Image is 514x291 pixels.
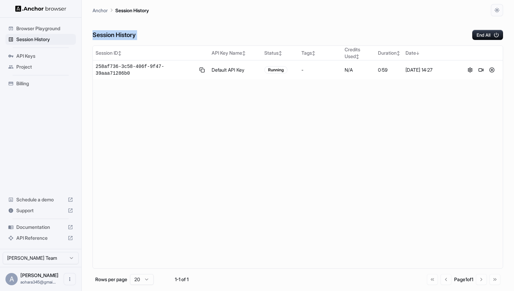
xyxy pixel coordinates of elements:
span: 258af736-3c58-406f-9f47-39aaa71286b0 [96,63,196,77]
div: Project [5,61,76,72]
span: Browser Playground [16,25,73,32]
span: Project [16,63,73,70]
div: - [301,67,339,73]
div: Date [405,50,456,56]
img: Anchor Logo [15,5,66,12]
div: Running [264,66,287,74]
span: Support [16,207,65,214]
div: Schedule a demo [5,194,76,205]
span: Session History [16,36,73,43]
p: Session History [115,7,149,14]
span: API Keys [16,53,73,59]
div: Session History [5,34,76,45]
div: API Keys [5,51,76,61]
p: Anchor [93,7,108,14]
div: Credits Used [345,46,372,60]
span: ↕ [279,51,282,56]
div: Billing [5,78,76,89]
div: API Key Name [212,50,259,56]
div: Duration [378,50,400,56]
div: Session ID [96,50,206,56]
span: API Reference [16,235,65,241]
p: Rows per page [95,276,127,283]
span: Documentation [16,224,65,231]
span: Billing [16,80,73,87]
span: ↕ [312,51,315,56]
div: 0:59 [378,67,400,73]
div: Tags [301,50,339,56]
button: End All [472,30,503,40]
div: API Reference [5,233,76,243]
h6: Session History [93,30,136,40]
div: Page 1 of 1 [454,276,473,283]
span: ↓ [416,51,419,56]
span: ↕ [118,51,121,56]
div: Documentation [5,222,76,233]
div: Status [264,50,296,56]
div: Browser Playground [5,23,76,34]
td: Default API Key [209,60,262,80]
div: Support [5,205,76,216]
div: 1-1 of 1 [165,276,199,283]
div: A [5,273,18,285]
span: Andrew O'Hara [20,272,59,278]
span: ↕ [356,54,359,59]
button: Open menu [64,273,76,285]
div: [DATE] 14:27 [405,67,456,73]
div: N/A [345,67,372,73]
nav: breadcrumb [93,6,149,14]
span: aohara345@gmail.com [20,279,56,285]
span: ↕ [242,51,246,56]
span: ↕ [397,51,400,56]
span: Schedule a demo [16,196,65,203]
